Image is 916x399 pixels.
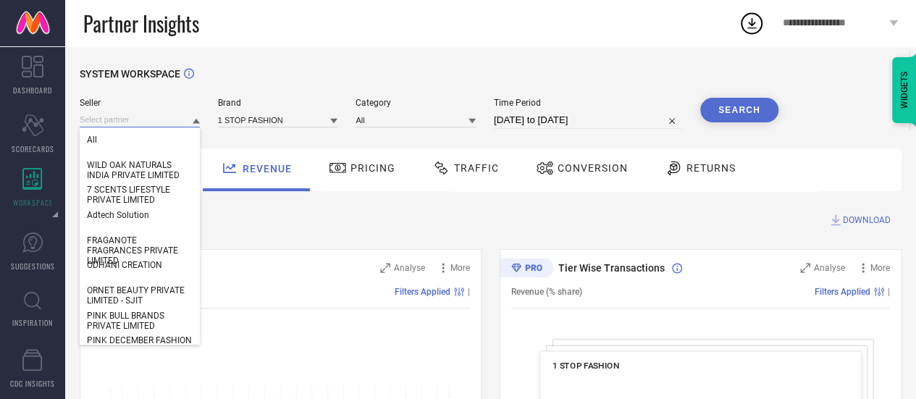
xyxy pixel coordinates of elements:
span: Category [356,98,476,108]
span: Revenue [243,163,292,175]
span: DASHBOARD [13,85,52,96]
span: PINK BULL BRANDS PRIVATE LIMITED [87,311,193,331]
button: Search [700,98,778,122]
span: SCORECARDS [12,143,54,154]
span: WORKSPACE [13,197,53,208]
span: Filters Applied [815,287,870,297]
span: DOWNLOAD [843,213,891,227]
span: Conversion [558,162,628,174]
span: WILD OAK NATURALS INDIA PRIVATE LIMITED [87,160,193,180]
span: More [870,263,890,273]
div: 7 SCENTS LIFESTYLE PRIVATE LIMITED [80,177,200,212]
div: Adtech Solution [80,203,200,227]
span: FRAGANOTE FRAGRANCES PRIVATE LIMITED [87,235,193,266]
span: Traffic [454,162,499,174]
span: Time Period [494,98,682,108]
span: Returns [686,162,736,174]
span: CDC INSIGHTS [10,378,55,389]
span: 7 SCENTS LIFESTYLE PRIVATE LIMITED [87,185,193,205]
input: Select partner [80,112,200,127]
div: PINK DECEMBER FASHION PRIVATE LIMITED [80,328,200,363]
span: Brand [218,98,338,108]
div: ODHANI CREATION [80,253,200,277]
span: Analyse [394,263,425,273]
span: Tier Wise Transactions [558,262,665,274]
div: All [80,127,200,152]
span: | [888,287,890,297]
span: Pricing [350,162,395,174]
span: ODHANI CREATION [87,260,162,270]
span: Adtech Solution [87,210,149,220]
div: Open download list [739,10,765,36]
span: SUGGESTIONS [11,261,55,272]
div: WILD OAK NATURALS INDIA PRIVATE LIMITED [80,153,200,188]
span: Revenue (% share) [511,287,582,297]
svg: Zoom [380,263,390,273]
span: INSPIRATION [12,317,53,328]
input: Select time period [494,112,682,129]
span: Analyse [814,263,845,273]
span: PINK DECEMBER FASHION PRIVATE LIMITED [87,335,193,356]
span: Filters Applied [395,287,450,297]
span: All [87,135,97,145]
div: FRAGANOTE FRAGRANCES PRIVATE LIMITED [80,228,200,273]
span: 1 STOP FASHION [552,361,619,371]
div: PINK BULL BRANDS PRIVATE LIMITED [80,303,200,338]
span: ORNET BEAUTY PRIVATE LIMITED - SJIT [87,285,193,306]
span: SYSTEM WORKSPACE [80,68,180,80]
span: | [468,287,470,297]
svg: Zoom [800,263,810,273]
div: ORNET BEAUTY PRIVATE LIMITED - SJIT [80,278,200,313]
span: Seller [80,98,200,108]
span: More [450,263,470,273]
span: Partner Insights [83,9,199,38]
div: Premium [500,259,553,280]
